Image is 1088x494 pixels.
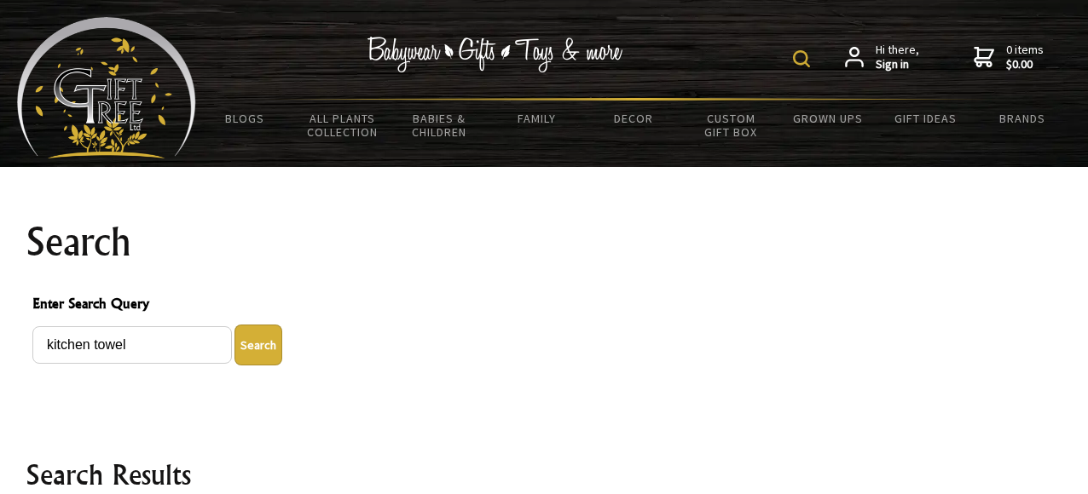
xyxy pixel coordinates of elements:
[196,101,293,136] a: BLOGS
[876,43,919,72] span: Hi there,
[1006,57,1044,72] strong: $0.00
[367,37,622,72] img: Babywear - Gifts - Toys & more
[293,101,391,150] a: All Plants Collection
[234,325,282,365] button: Enter Search Query
[26,221,1062,262] h1: Search
[32,293,1056,318] span: Enter Search Query
[793,50,810,67] img: product search
[682,101,779,150] a: Custom Gift Box
[877,101,974,136] a: Gift Ideas
[32,326,232,364] input: Enter Search Query
[1006,42,1044,72] span: 0 items
[779,101,877,136] a: Grown Ups
[17,17,196,158] img: Babyware - Gifts - Toys and more...
[845,43,919,72] a: Hi there,Sign in
[974,43,1044,72] a: 0 items$0.00
[974,101,1071,136] a: Brands
[391,101,488,150] a: Babies & Children
[585,101,682,136] a: Decor
[488,101,585,136] a: Family
[876,57,919,72] strong: Sign in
